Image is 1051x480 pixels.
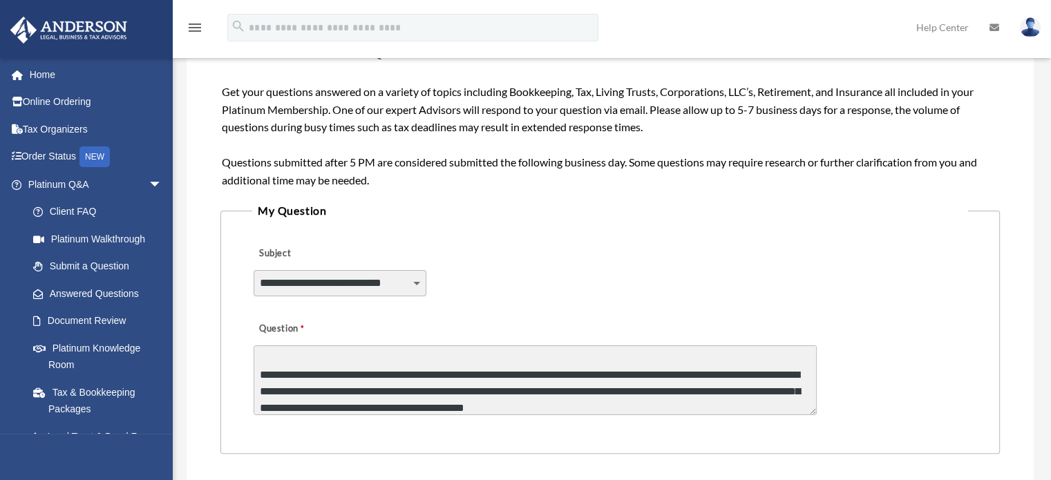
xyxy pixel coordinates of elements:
span: arrow_drop_down [149,171,176,199]
i: search [231,19,246,34]
a: Submit a Question [19,253,176,280]
legend: My Question [252,201,968,220]
label: Question [254,320,361,339]
a: Platinum Walkthrough [19,225,183,253]
div: NEW [79,146,110,167]
a: Order StatusNEW [10,143,183,171]
a: Tax Organizers [10,115,183,143]
a: Answered Questions [19,280,183,307]
img: User Pic [1020,17,1041,37]
i: menu [187,19,203,36]
a: Home [10,61,183,88]
span: Submit a Platinum Question [222,39,438,60]
a: Land Trust & Deed Forum [19,423,183,450]
a: Document Review [19,307,183,335]
a: menu [187,24,203,36]
a: Platinum Knowledge Room [19,334,183,378]
a: Platinum Q&Aarrow_drop_down [10,171,183,198]
label: Subject [254,244,385,264]
img: Anderson Advisors Platinum Portal [6,17,131,44]
a: Online Ordering [10,88,183,116]
a: Tax & Bookkeeping Packages [19,378,183,423]
a: Client FAQ [19,198,183,226]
